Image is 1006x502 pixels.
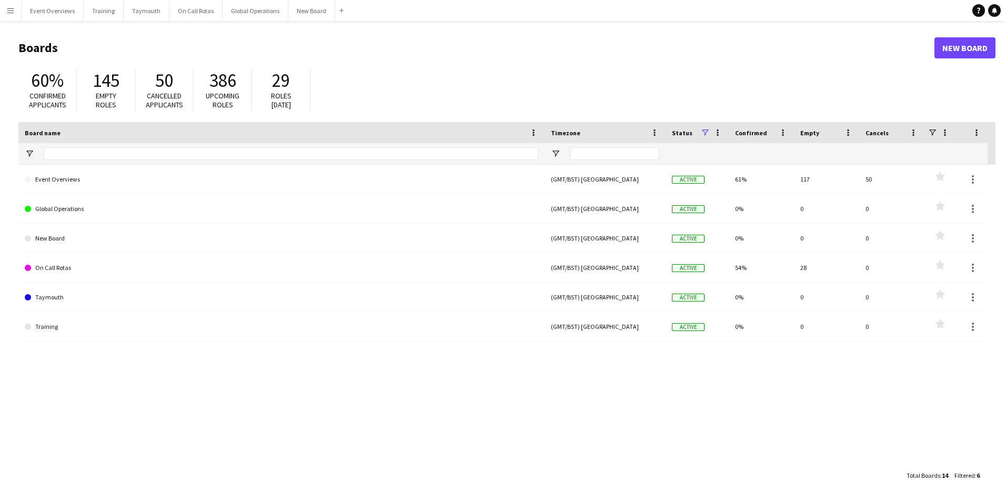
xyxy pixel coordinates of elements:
input: Timezone Filter Input [570,147,659,160]
div: 0 [794,224,859,253]
div: (GMT/BST) [GEOGRAPHIC_DATA] [545,283,666,312]
div: 0% [729,312,794,341]
div: 0 [794,283,859,312]
div: (GMT/BST) [GEOGRAPHIC_DATA] [545,312,666,341]
span: 386 [209,69,236,92]
button: Global Operations [223,1,288,21]
a: Taymouth [25,283,538,312]
button: New Board [288,1,335,21]
a: On Call Rotas [25,253,538,283]
a: Training [25,312,538,342]
span: Empty [800,129,819,137]
span: Active [672,235,705,243]
span: Roles [DATE] [271,91,291,109]
div: 50 [859,165,924,194]
span: Status [672,129,692,137]
button: On Call Rotas [169,1,223,21]
span: 145 [93,69,119,92]
div: 0 [859,194,924,223]
button: Open Filter Menu [25,149,34,158]
div: 0 [859,283,924,312]
div: : [954,465,980,486]
span: 50 [155,69,173,92]
span: Active [672,205,705,213]
div: (GMT/BST) [GEOGRAPHIC_DATA] [545,253,666,282]
span: Active [672,264,705,272]
span: 6 [977,471,980,479]
span: Confirmed applicants [29,91,66,109]
div: 0% [729,283,794,312]
span: Active [672,323,705,331]
div: 0 [859,253,924,282]
button: Open Filter Menu [551,149,560,158]
span: Confirmed [735,129,767,137]
span: Upcoming roles [206,91,239,109]
div: : [907,465,948,486]
span: 60% [31,69,64,92]
div: (GMT/BST) [GEOGRAPHIC_DATA] [545,194,666,223]
span: Active [672,176,705,184]
button: Event Overviews [22,1,84,21]
span: Timezone [551,129,580,137]
div: (GMT/BST) [GEOGRAPHIC_DATA] [545,165,666,194]
div: 117 [794,165,859,194]
a: New Board [25,224,538,253]
div: 61% [729,165,794,194]
div: 0% [729,224,794,253]
div: 0% [729,194,794,223]
span: Cancels [866,129,889,137]
span: Active [672,294,705,302]
div: 0 [859,224,924,253]
div: 28 [794,253,859,282]
div: 54% [729,253,794,282]
span: Empty roles [96,91,116,109]
h1: Boards [18,40,934,56]
a: Event Overviews [25,165,538,194]
div: 0 [794,194,859,223]
span: Board name [25,129,61,137]
button: Taymouth [124,1,169,21]
div: 0 [859,312,924,341]
div: (GMT/BST) [GEOGRAPHIC_DATA] [545,224,666,253]
input: Board name Filter Input [44,147,538,160]
span: Cancelled applicants [146,91,183,109]
button: Training [84,1,124,21]
span: 29 [272,69,290,92]
a: Global Operations [25,194,538,224]
div: 0 [794,312,859,341]
a: New Board [934,37,995,58]
span: Filtered [954,471,975,479]
span: Total Boards [907,471,940,479]
span: 14 [942,471,948,479]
